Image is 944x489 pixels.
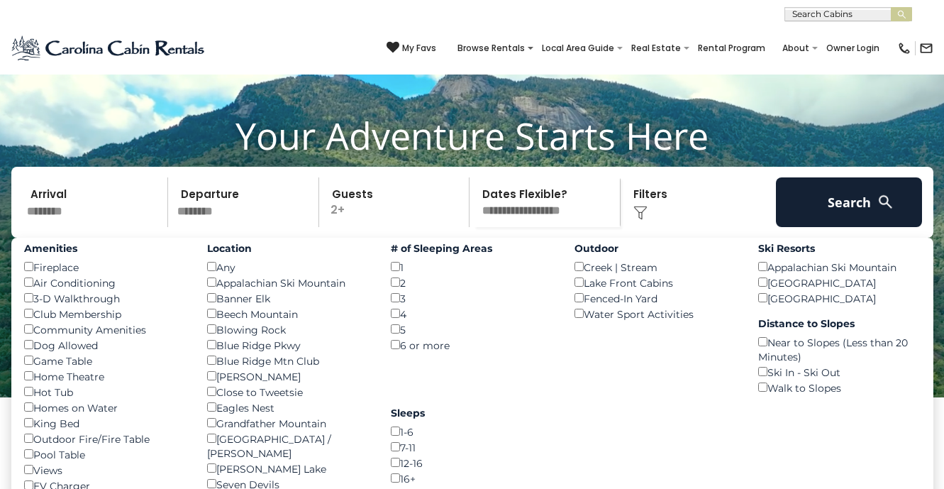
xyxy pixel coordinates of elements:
div: 7-11 [391,439,553,455]
img: phone-regular-black.png [897,41,911,55]
div: Water Sport Activities [574,306,737,322]
div: 4 [391,306,553,322]
div: [PERSON_NAME] Lake [207,461,370,476]
div: Close to Tweetsie [207,384,370,400]
img: search-regular-white.png [877,193,894,211]
div: 3 [391,290,553,306]
div: Outdoor Fire/Fire Table [24,431,187,446]
label: Location [207,241,370,256]
div: Ski In - Ski Out [758,364,921,380]
div: Air Conditioning [24,275,187,290]
div: Beech Mountain [207,306,370,322]
img: mail-regular-black.png [919,41,933,55]
div: 16+ [391,471,553,486]
a: Real Estate [624,38,688,58]
div: 2 [391,275,553,290]
img: filter--v1.png [633,206,648,220]
div: Hot Tub [24,384,187,400]
span: My Favs [402,42,436,55]
label: Sleeps [391,406,553,420]
a: About [775,38,816,58]
div: Lake Front Cabins [574,275,737,290]
div: 3-D Walkthrough [24,290,187,306]
div: Appalachian Ski Mountain [207,275,370,290]
div: Blue Ridge Pkwy [207,337,370,353]
div: Fenced-In Yard [574,290,737,306]
div: Fireplace [24,259,187,275]
div: Walk to Slopes [758,380,921,395]
div: Pool Table [24,446,187,462]
div: 1 [391,259,553,275]
div: Views [24,462,187,478]
a: Rental Program [691,38,772,58]
div: Club Membership [24,306,187,322]
div: Any [207,259,370,275]
div: [PERSON_NAME] [207,368,370,384]
div: [GEOGRAPHIC_DATA] / [PERSON_NAME] [207,431,370,461]
div: Game Table [24,353,187,368]
div: Dog Allowed [24,337,187,353]
div: Blue Ridge Mtn Club [207,353,370,368]
img: Blue-2.png [11,34,207,62]
div: Banner Elk [207,290,370,306]
div: [GEOGRAPHIC_DATA] [758,275,921,290]
p: 2+ [323,177,470,227]
div: Homes on Water [24,400,187,415]
button: Search [776,177,923,227]
label: Amenities [24,241,187,256]
a: My Favs [387,41,436,55]
div: Grandfather Mountain [207,415,370,431]
label: Outdoor [574,241,737,256]
h1: Your Adventure Starts Here [11,114,933,158]
div: 5 [391,322,553,337]
div: Blowing Rock [207,322,370,337]
label: # of Sleeping Areas [391,241,553,256]
div: [GEOGRAPHIC_DATA] [758,290,921,306]
a: Owner Login [819,38,887,58]
div: 1-6 [391,424,553,439]
a: Browse Rentals [450,38,532,58]
div: Creek | Stream [574,259,737,275]
div: Community Amenities [24,322,187,337]
a: Local Area Guide [535,38,621,58]
div: 12-16 [391,455,553,471]
div: 6 or more [391,337,553,353]
label: Ski Resorts [758,241,921,256]
div: Near to Slopes (Less than 20 Minutes) [758,334,921,364]
div: King Bed [24,415,187,431]
label: Distance to Slopes [758,317,921,331]
div: Eagles Nest [207,400,370,415]
div: Home Theatre [24,368,187,384]
div: Appalachian Ski Mountain [758,259,921,275]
